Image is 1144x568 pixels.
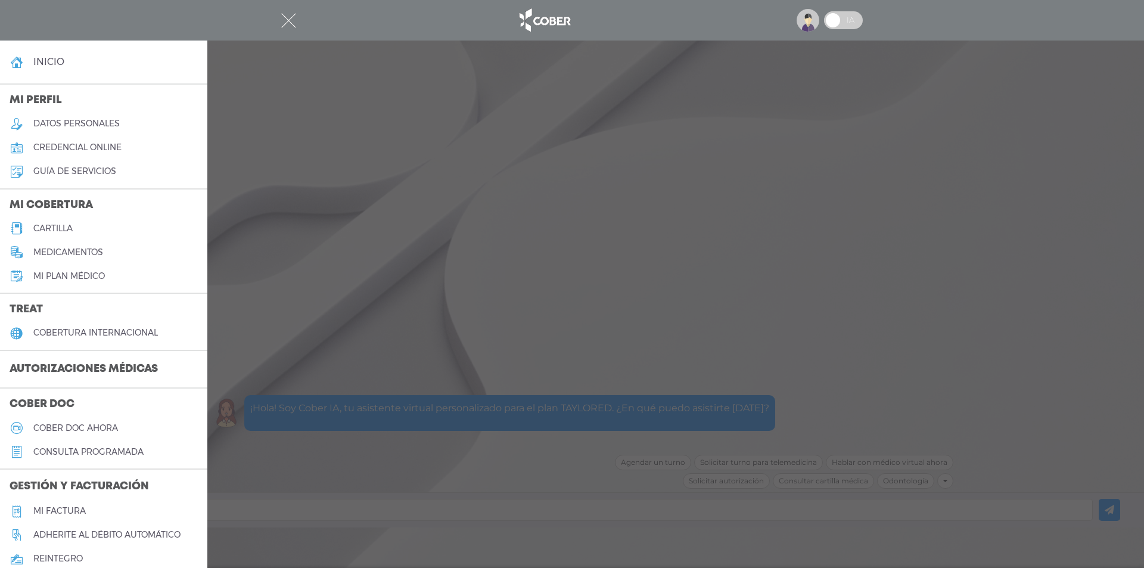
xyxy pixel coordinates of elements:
h5: datos personales [33,119,120,129]
h5: guía de servicios [33,166,116,176]
h4: inicio [33,56,64,67]
h5: Mi plan médico [33,271,105,281]
h5: medicamentos [33,247,103,257]
h5: consulta programada [33,447,144,457]
img: logo_cober_home-white.png [513,6,576,35]
h5: Cober doc ahora [33,423,118,433]
img: Cober_menu-close-white.svg [281,13,296,28]
h5: reintegro [33,554,83,564]
h5: cobertura internacional [33,328,158,338]
h5: Adherite al débito automático [33,530,181,540]
h5: credencial online [33,142,122,153]
img: profile-placeholder.svg [797,9,819,32]
h5: cartilla [33,224,73,234]
h5: Mi factura [33,506,86,516]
